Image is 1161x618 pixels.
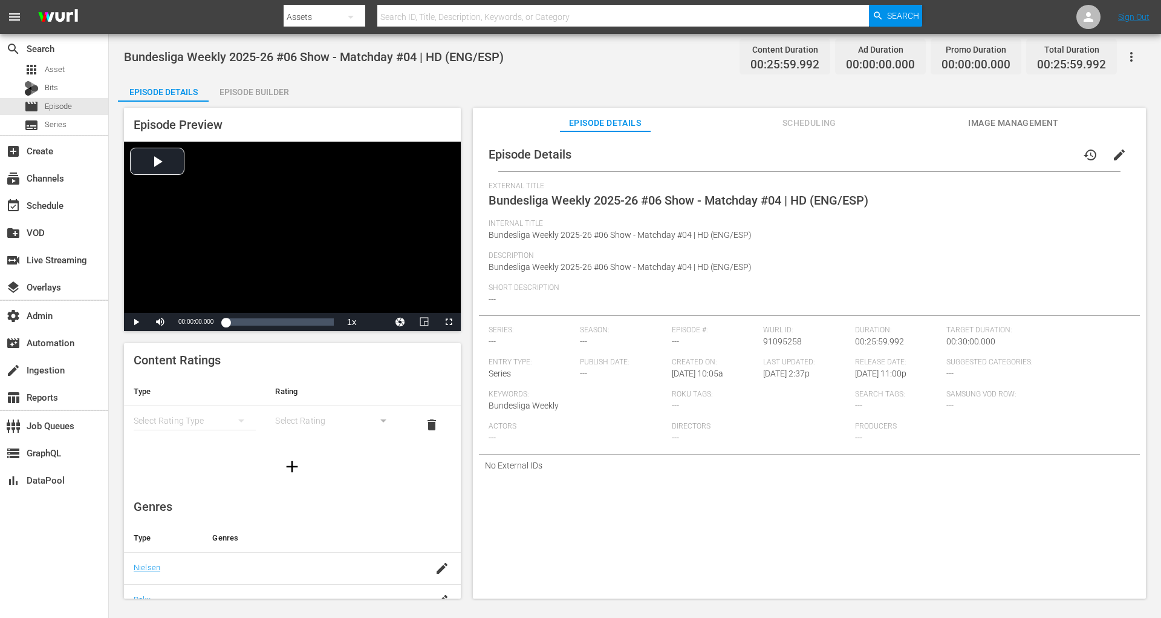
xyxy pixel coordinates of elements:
[946,369,954,378] span: ---
[6,226,21,240] span: VOD
[265,377,407,406] th: Rating
[134,499,172,514] span: Genres
[124,50,504,64] span: Bundesliga Weekly 2025-26 #06 Show - Matchday #04 | HD (ENG/ESP)
[672,337,679,346] span: ---
[6,390,21,405] span: Reports
[134,563,160,572] a: Nielsen
[1105,140,1134,169] button: edit
[417,410,446,439] button: delete
[672,358,758,367] span: Created On:
[45,119,67,131] span: Series
[672,401,679,410] span: ---
[388,313,412,331] button: Jump To Time
[124,313,148,331] button: Play
[763,358,849,367] span: Last Updated:
[1118,12,1150,22] a: Sign Out
[489,326,574,335] span: Series:
[124,524,203,553] th: Type
[489,358,574,367] span: Entry Type:
[437,313,461,331] button: Fullscreen
[203,524,423,553] th: Genres
[846,58,915,72] span: 00:00:00.000
[424,418,439,432] span: delete
[24,118,39,133] span: Series
[6,280,21,295] span: Overlays
[887,5,919,27] span: Search
[412,313,437,331] button: Picture-in-Picture
[6,309,21,323] span: Admin
[560,116,651,131] span: Episode Details
[489,230,752,240] span: Bundesliga Weekly 2025-26 #06 Show - Matchday #04 | HD (ENG/ESP)
[941,41,1010,58] div: Promo Duration
[855,358,941,367] span: Release Date:
[489,147,571,162] span: Episode Details
[672,422,849,432] span: Directors
[580,337,587,346] span: ---
[178,318,213,325] span: 00:00:00.000
[479,455,1140,476] div: No External IDs
[946,326,1124,335] span: Target Duration:
[750,41,819,58] div: Content Duration
[24,81,39,96] div: Bits
[134,353,221,367] span: Content Ratings
[855,433,862,442] span: ---
[946,390,1032,399] span: Samsung VOD Row:
[6,199,21,213] span: Schedule
[209,77,299,107] div: Episode Builder
[6,171,21,186] span: Channels
[580,326,666,335] span: Season:
[6,42,21,56] span: Search
[941,58,1010,72] span: 00:00:00.000
[340,313,364,331] button: Playback Rate
[118,77,209,102] button: Episode Details
[489,182,1124,191] span: External Title
[855,337,904,346] span: 00:25:59.992
[6,473,21,488] span: DataPool
[672,433,679,442] span: ---
[855,422,1032,432] span: Producers
[968,116,1059,131] span: Image Management
[24,99,39,114] span: Episode
[869,5,922,27] button: Search
[750,58,819,72] span: 00:25:59.992
[148,313,172,331] button: Mute
[672,326,758,335] span: Episode #:
[29,3,87,31] img: ans4CAIJ8jUAAAAAAAAAAAAAAAAAAAAAAAAgQb4GAAAAAAAAAAAAAAAAAAAAAAAAJMjXAAAAAAAAAAAAAAAAAAAAAAAAgAT5G...
[1037,58,1106,72] span: 00:25:59.992
[489,193,868,208] span: Bundesliga Weekly 2025-26 #06 Show - Matchday #04 | HD (ENG/ESP)
[489,294,496,304] span: ---
[1037,41,1106,58] div: Total Duration
[1112,148,1127,162] span: edit
[489,337,496,346] span: ---
[763,369,810,378] span: [DATE] 2:37p
[1076,140,1105,169] button: history
[124,377,265,406] th: Type
[489,422,666,432] span: Actors
[946,401,954,410] span: ---
[855,326,941,335] span: Duration:
[226,318,333,326] div: Progress Bar
[846,41,915,58] div: Ad Duration
[489,283,1124,293] span: Short Description
[134,595,151,604] a: Roku
[763,337,802,346] span: 91095258
[45,64,65,76] span: Asset
[672,390,849,399] span: Roku Tags:
[6,336,21,350] span: Automation
[489,369,511,378] span: Series
[124,142,461,331] div: Video Player
[855,369,906,378] span: [DATE] 11:00p
[7,10,22,24] span: menu
[45,100,72,113] span: Episode
[855,401,862,410] span: ---
[6,363,21,378] span: Ingestion
[134,117,223,132] span: Episode Preview
[1083,148,1098,162] span: history
[6,253,21,268] span: Live Streaming
[946,337,995,346] span: 00:30:00.000
[45,82,58,94] span: Bits
[764,116,854,131] span: Scheduling
[489,219,1124,229] span: Internal Title
[24,62,39,77] span: Asset
[580,358,666,367] span: Publish Date:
